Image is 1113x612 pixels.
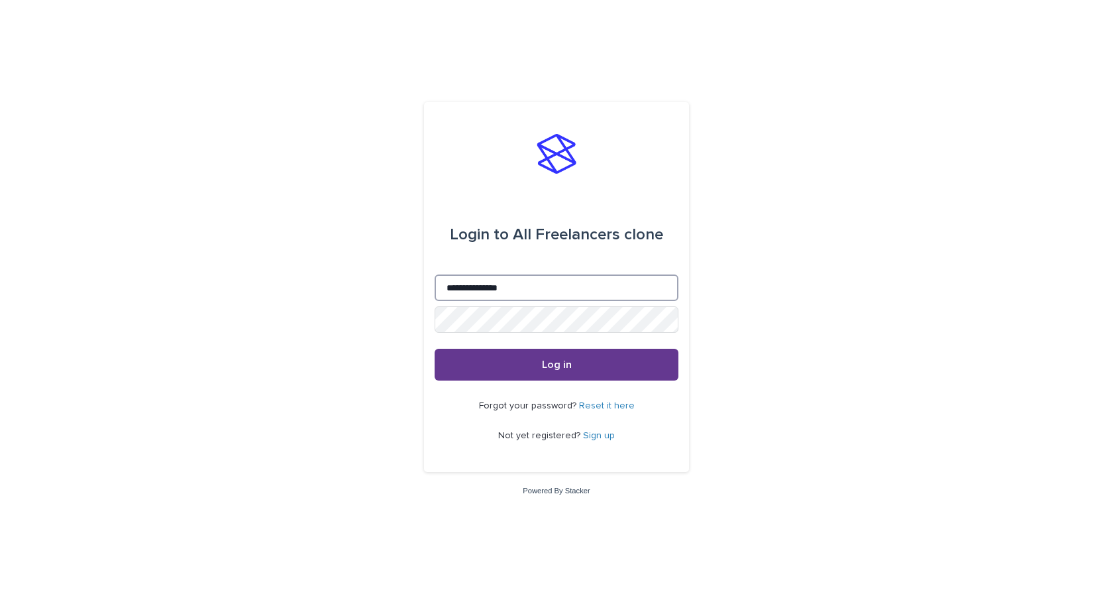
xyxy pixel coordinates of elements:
[537,134,576,174] img: stacker-logo-s-only.png
[450,216,663,253] div: All Freelancers clone
[579,401,635,410] a: Reset it here
[583,431,615,440] a: Sign up
[542,359,572,370] span: Log in
[450,227,509,243] span: Login to
[498,431,583,440] span: Not yet registered?
[435,349,678,381] button: Log in
[523,487,590,495] a: Powered By Stacker
[479,401,579,410] span: Forgot your password?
